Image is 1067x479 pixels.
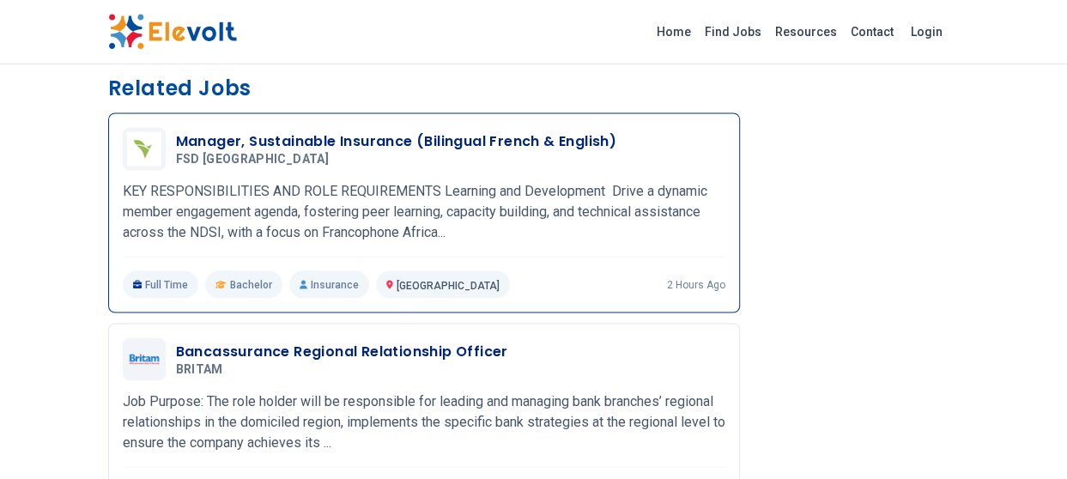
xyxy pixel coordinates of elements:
[650,18,698,45] a: Home
[123,127,725,298] a: FSD AfricaManager, Sustainable Insurance (Bilingual French & English)FSD [GEOGRAPHIC_DATA]KEY RES...
[698,18,768,45] a: Find Jobs
[176,130,617,151] h3: Manager, Sustainable Insurance (Bilingual French & English)
[123,391,725,452] p: Job Purpose: The role holder will be responsible for leading and managing bank branches’ regional...
[981,397,1067,479] iframe: Chat Widget
[123,180,725,242] p: KEY RESPONSIBILITIES AND ROLE REQUIREMENTS Learning and Development Drive a dynamic member engage...
[176,361,223,377] span: BRITAM
[127,131,161,166] img: FSD Africa
[108,75,740,102] h3: Related Jobs
[768,18,844,45] a: Resources
[127,354,161,365] img: BRITAM
[844,18,900,45] a: Contact
[289,270,369,298] p: Insurance
[123,270,199,298] p: Full Time
[108,14,237,50] img: Elevolt
[230,277,272,291] span: Bachelor
[176,341,508,361] h3: Bancassurance Regional Relationship Officer
[667,277,725,291] p: 2 hours ago
[397,279,500,291] span: [GEOGRAPHIC_DATA]
[176,151,329,167] span: FSD [GEOGRAPHIC_DATA]
[900,15,953,49] a: Login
